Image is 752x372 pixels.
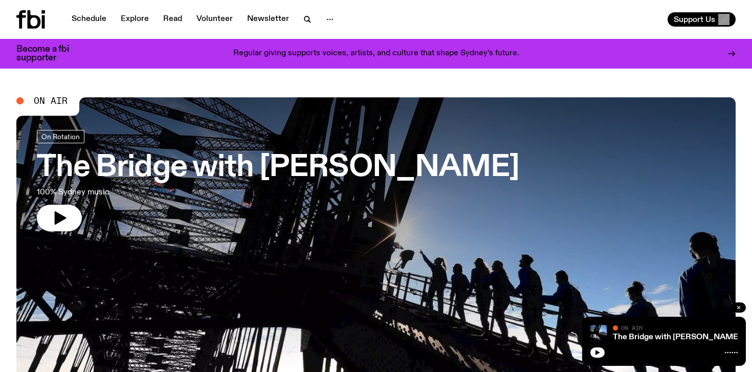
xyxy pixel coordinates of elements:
a: Schedule [65,12,113,27]
a: Read [157,12,188,27]
button: Support Us [668,12,736,27]
p: Regular giving supports voices, artists, and culture that shape Sydney’s future. [233,49,519,58]
a: On Rotation [37,130,84,143]
p: 100% Sydney music [37,186,299,199]
h3: Become a fbi supporter [16,45,82,62]
span: On Rotation [41,133,80,140]
span: On Air [621,324,643,331]
a: Explore [115,12,155,27]
a: The Bridge with [PERSON_NAME]100% Sydney music [37,130,519,231]
img: People climb Sydney's Harbour Bridge [590,325,607,341]
a: Volunteer [190,12,239,27]
a: The Bridge with [PERSON_NAME] [613,333,741,341]
a: Newsletter [241,12,295,27]
span: On Air [34,96,68,105]
span: Support Us [674,15,715,24]
h3: The Bridge with [PERSON_NAME] [37,154,519,182]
